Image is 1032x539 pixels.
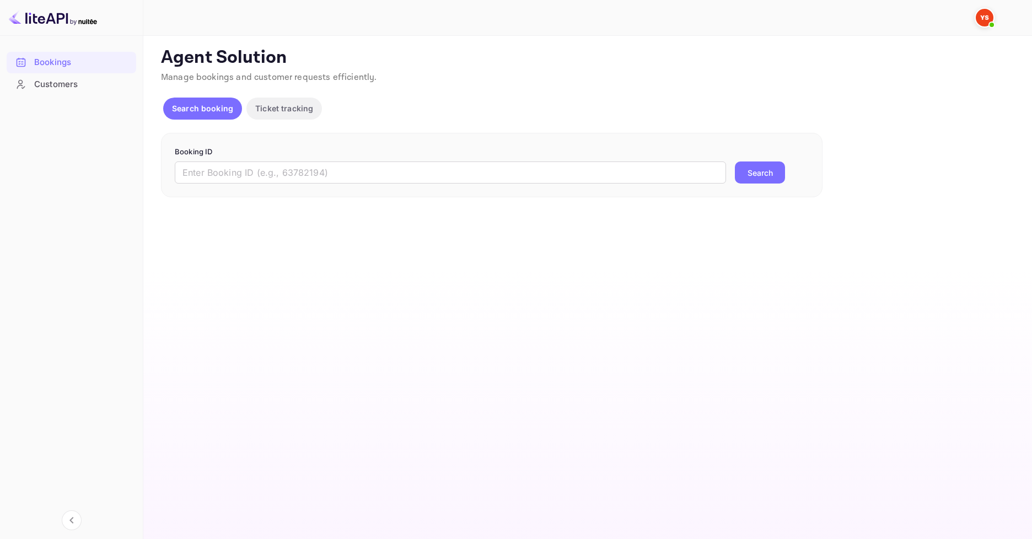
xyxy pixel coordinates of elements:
[7,74,136,94] a: Customers
[255,103,313,114] p: Ticket tracking
[175,147,809,158] p: Booking ID
[9,9,97,26] img: LiteAPI logo
[34,78,131,91] div: Customers
[7,52,136,72] a: Bookings
[7,52,136,73] div: Bookings
[161,72,377,83] span: Manage bookings and customer requests efficiently.
[735,161,785,184] button: Search
[62,510,82,530] button: Collapse navigation
[161,47,1012,69] p: Agent Solution
[175,161,726,184] input: Enter Booking ID (e.g., 63782194)
[172,103,233,114] p: Search booking
[34,56,131,69] div: Bookings
[7,74,136,95] div: Customers
[976,9,993,26] img: Yandex Support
